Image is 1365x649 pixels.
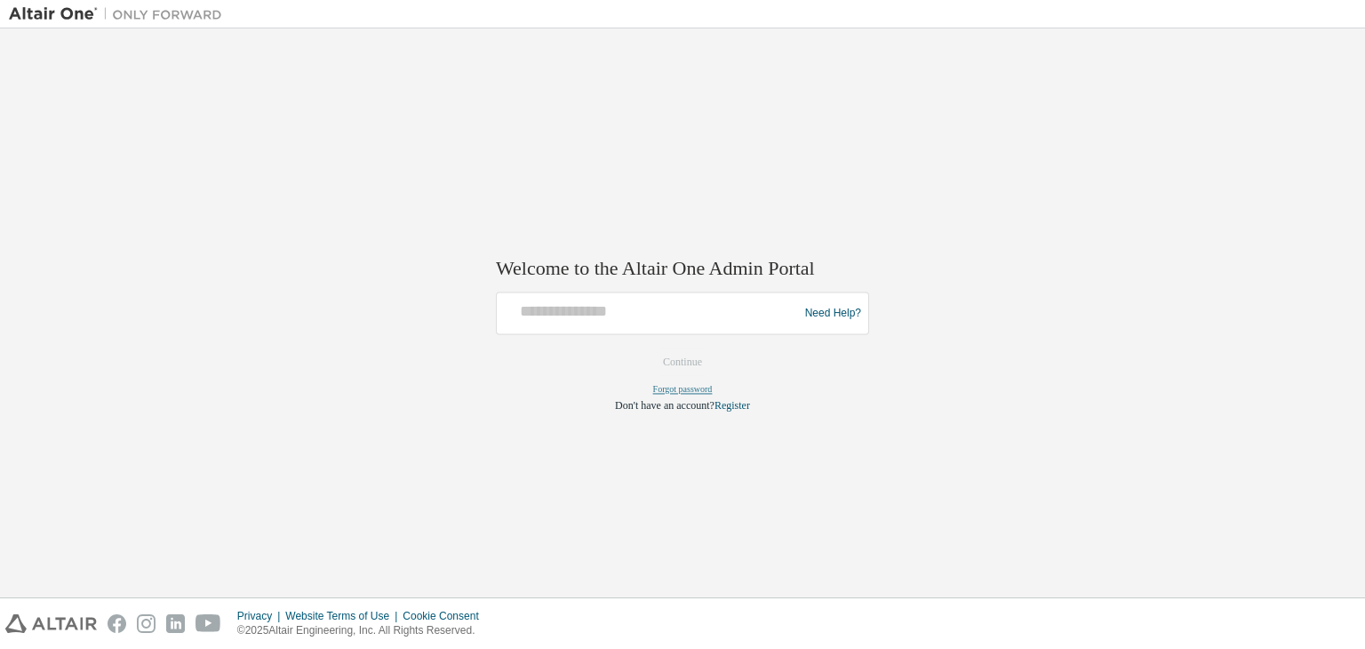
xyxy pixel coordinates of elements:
a: Need Help? [805,313,861,314]
a: Forgot password [653,385,713,395]
div: Cookie Consent [403,609,489,623]
p: © 2025 Altair Engineering, Inc. All Rights Reserved. [237,623,490,638]
h2: Welcome to the Altair One Admin Portal [496,256,869,281]
div: Website Terms of Use [285,609,403,623]
img: facebook.svg [108,614,126,633]
img: youtube.svg [196,614,221,633]
span: Don't have an account? [615,400,714,413]
img: altair_logo.svg [5,614,97,633]
div: Privacy [237,609,285,623]
img: Altair One [9,5,231,23]
img: instagram.svg [137,614,156,633]
img: linkedin.svg [166,614,185,633]
a: Register [714,400,750,413]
